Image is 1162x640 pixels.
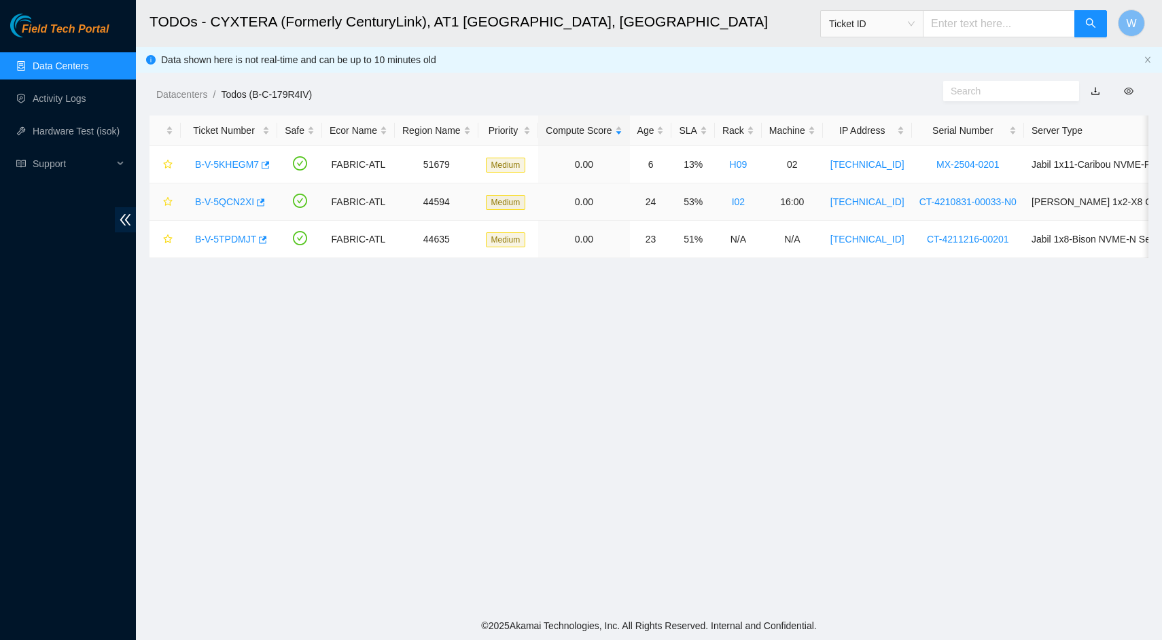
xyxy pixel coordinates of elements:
a: I02 [732,196,745,207]
button: star [157,191,173,213]
td: 0.00 [538,146,629,183]
td: 24 [630,183,672,221]
td: FABRIC-ATL [322,221,395,258]
a: [TECHNICAL_ID] [830,196,904,207]
button: search [1074,10,1107,37]
td: 51% [671,221,714,258]
a: Activity Logs [33,93,86,104]
span: Medium [486,232,526,247]
span: close [1144,56,1152,64]
td: 6 [630,146,672,183]
span: read [16,159,26,168]
a: B-V-5QCN2XI [195,196,254,207]
span: double-left [115,207,136,232]
span: check-circle [293,231,307,245]
span: star [163,160,173,171]
td: 51679 [395,146,478,183]
td: 0.00 [538,221,629,258]
a: B-V-5KHEGM7 [195,159,259,170]
a: CT-4211216-00201 [927,234,1009,245]
span: / [213,89,215,100]
img: Akamai Technologies [10,14,69,37]
td: N/A [762,221,823,258]
td: 02 [762,146,823,183]
span: Support [33,150,113,177]
a: Akamai TechnologiesField Tech Portal [10,24,109,42]
span: star [163,197,173,208]
td: 44635 [395,221,478,258]
span: eye [1124,86,1133,96]
a: download [1091,86,1100,96]
a: [TECHNICAL_ID] [830,159,904,170]
td: 23 [630,221,672,258]
span: Ticket ID [829,14,915,34]
button: download [1080,80,1110,102]
td: 44594 [395,183,478,221]
a: Data Centers [33,60,88,71]
span: check-circle [293,194,307,208]
span: Field Tech Portal [22,23,109,36]
a: Datacenters [156,89,207,100]
td: 0.00 [538,183,629,221]
td: 53% [671,183,714,221]
td: FABRIC-ATL [322,183,395,221]
a: Todos (B-C-179R4IV) [221,89,312,100]
span: check-circle [293,156,307,171]
a: Hardware Test (isok) [33,126,120,137]
td: N/A [715,221,762,258]
button: star [157,154,173,175]
button: star [157,228,173,250]
a: MX-2504-0201 [936,159,1000,170]
a: CT-4210831-00033-N0 [919,196,1017,207]
span: Medium [486,195,526,210]
input: Enter text here... [923,10,1075,37]
a: B-V-5TPDMJT [195,234,256,245]
a: [TECHNICAL_ID] [830,234,904,245]
span: star [163,234,173,245]
td: 16:00 [762,183,823,221]
button: W [1118,10,1145,37]
footer: © 2025 Akamai Technologies, Inc. All Rights Reserved. Internal and Confidential. [136,611,1162,640]
span: Medium [486,158,526,173]
span: W [1126,15,1136,32]
td: 13% [671,146,714,183]
span: search [1085,18,1096,31]
a: H09 [730,159,747,170]
input: Search [951,84,1061,99]
td: FABRIC-ATL [322,146,395,183]
button: close [1144,56,1152,65]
